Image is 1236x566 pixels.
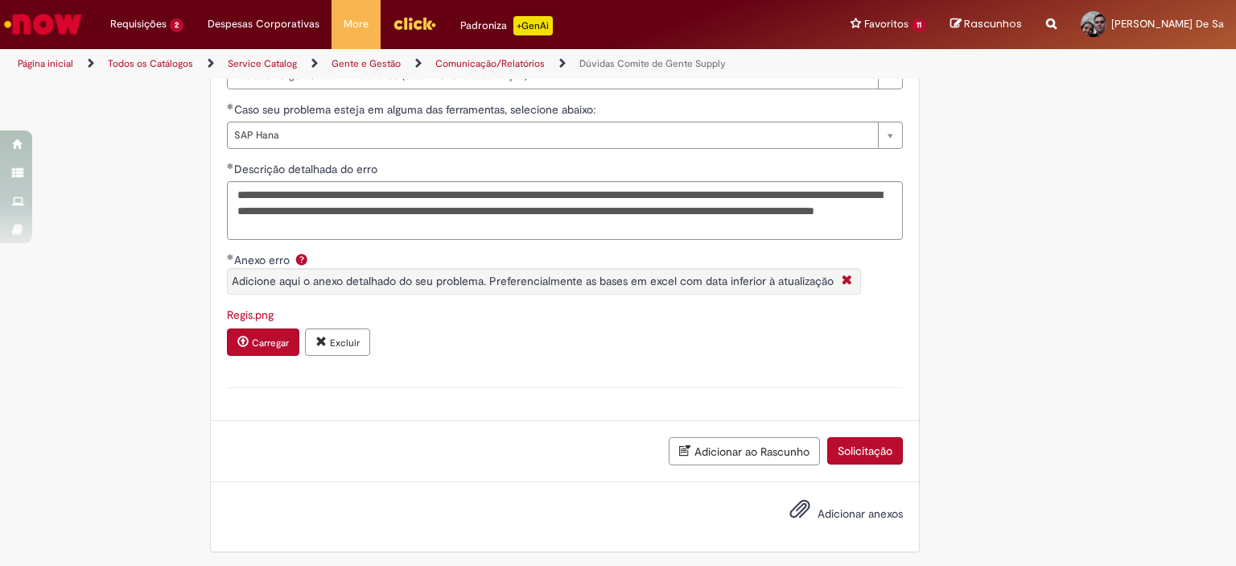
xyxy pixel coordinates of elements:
[252,337,289,349] small: Carregar
[838,273,856,290] i: Fechar More information Por question_anexo_erro
[227,308,274,322] a: Download de Regis.png
[234,102,599,117] span: Caso seu problema esteja em alguma das ferramentas, selecione abaixo:
[435,57,545,70] a: Comunicação/Relatórios
[332,57,401,70] a: Gente e Gestão
[785,494,814,531] button: Adicionar anexos
[234,162,381,176] span: Descrição detalhada do erro
[170,19,183,32] span: 2
[227,103,234,109] span: Obrigatório Preenchido
[227,163,234,169] span: Obrigatório Preenchido
[344,16,369,32] span: More
[818,506,903,521] span: Adicionar anexos
[460,16,553,35] div: Padroniza
[669,437,820,465] button: Adicionar ao Rascunho
[234,253,293,267] span: Anexo erro
[108,57,193,70] a: Todos os Catálogos
[227,254,234,260] span: Obrigatório Preenchido
[208,16,319,32] span: Despesas Corporativas
[227,328,299,356] button: Carregar anexo de Anexo erro Required
[827,437,903,465] button: Solicitação
[18,57,73,70] a: Página inicial
[393,11,436,35] img: click_logo_yellow_360x200.png
[964,16,1022,31] span: Rascunhos
[292,253,311,266] span: Ajuda para Anexo erro
[950,17,1022,32] a: Rascunhos
[227,181,903,241] textarea: Descrição detalhada do erro
[330,337,360,349] small: Excluir
[579,57,726,70] a: Dúvidas Comite de Gente Supply
[513,16,553,35] p: +GenAi
[912,19,926,32] span: 11
[228,57,297,70] a: Service Catalog
[234,122,870,148] span: SAP Hana
[110,16,167,32] span: Requisições
[2,8,84,40] img: ServiceNow
[232,274,834,288] span: Adicione aqui o anexo detalhado do seu problema. Preferencialmente as bases em excel com data inf...
[864,16,908,32] span: Favoritos
[12,49,812,79] ul: Trilhas de página
[305,328,370,356] button: Excluir anexo Regis.png
[1111,17,1224,31] span: [PERSON_NAME] De Sa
